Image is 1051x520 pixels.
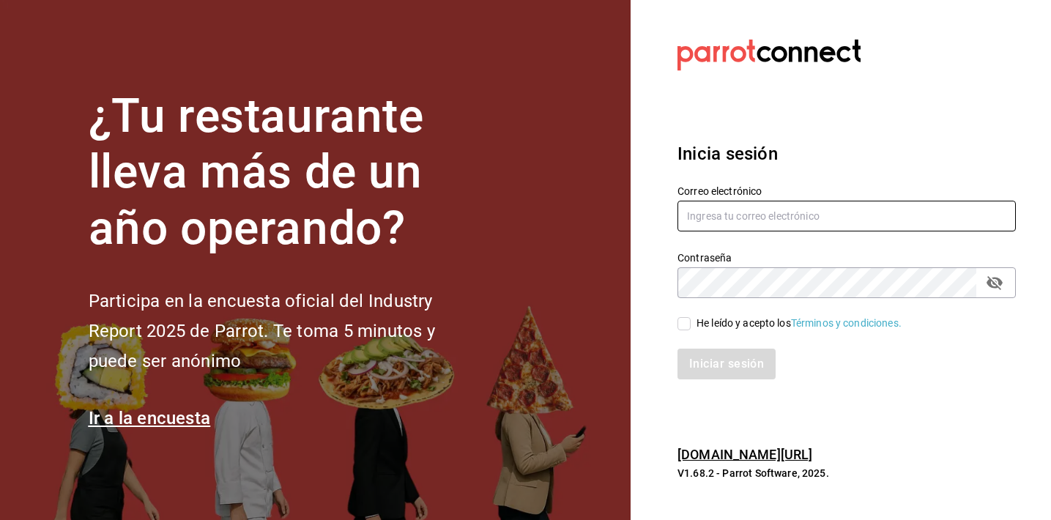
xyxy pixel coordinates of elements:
label: Correo electrónico [677,185,1016,196]
h1: ¿Tu restaurante lleva más de un año operando? [89,89,484,257]
h3: Inicia sesión [677,141,1016,167]
input: Ingresa tu correo electrónico [677,201,1016,231]
a: Términos y condiciones. [791,317,902,329]
h2: Participa en la encuesta oficial del Industry Report 2025 de Parrot. Te toma 5 minutos y puede se... [89,286,484,376]
a: [DOMAIN_NAME][URL] [677,447,812,462]
button: passwordField [982,270,1007,295]
a: Ir a la encuesta [89,408,211,428]
label: Contraseña [677,252,1016,262]
p: V1.68.2 - Parrot Software, 2025. [677,466,1016,480]
div: He leído y acepto los [697,316,902,331]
